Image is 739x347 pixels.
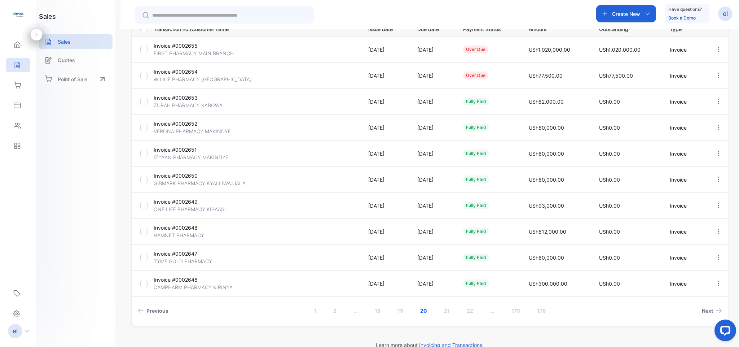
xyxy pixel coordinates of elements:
span: USh0.00 [599,281,620,287]
span: USh0.00 [599,203,620,209]
p: Invoice #0002649 [154,198,222,205]
p: Invoice #0002647 [154,250,222,257]
p: Quotes [58,56,75,64]
p: Invoice #0002655 [154,42,222,49]
p: [DATE] [417,98,448,105]
p: [DATE] [417,72,448,79]
p: Invoice #0002650 [154,172,222,179]
a: Jump forward [481,304,503,317]
p: Invoice #0002648 [154,224,222,231]
p: [DATE] [417,176,448,183]
p: [DATE] [417,124,448,131]
span: USh0.00 [599,125,620,131]
a: Next page [699,304,725,317]
p: [DATE] [368,46,403,53]
a: Page 21 [435,304,458,317]
span: USh300,000.00 [529,281,567,287]
div: fully paid [463,227,489,235]
a: Book a Demo [668,15,696,21]
div: fully paid [463,97,489,105]
p: [DATE] [368,254,403,261]
p: Invoice [670,46,700,53]
p: [DATE] [417,254,448,261]
p: [DATE] [368,150,403,157]
p: [DATE] [368,72,403,79]
p: [DATE] [417,202,448,209]
span: USh0.00 [599,151,620,157]
p: Create New [612,10,640,18]
span: USh0.00 [599,177,620,183]
p: [DATE] [368,228,403,235]
a: Previous page [135,304,171,317]
span: USh60,000.00 [529,177,564,183]
div: fully paid [463,279,489,287]
span: Next [702,307,713,315]
p: [DATE] [368,176,403,183]
p: Invoice #0002646 [154,276,222,283]
span: USh1,020,000.00 [599,47,641,53]
p: Sales [58,38,71,45]
p: CAMPHARM PHARMACY KIRINYA [154,283,233,291]
p: Invoice [670,176,700,183]
span: USh77,500.00 [599,73,633,79]
div: fully paid [463,201,489,209]
div: fully paid [463,175,489,183]
p: Invoice [670,72,700,79]
p: ZURAH PHARMACY KABOWA [154,101,223,109]
a: Page 176 [528,304,554,317]
p: Invoice [670,124,700,131]
p: [DATE] [368,202,403,209]
span: USh60,000.00 [529,125,564,131]
p: ONE LIFE PHARMACY KISAASI [154,205,226,213]
p: [DATE] [368,124,403,131]
div: fully paid [463,123,489,131]
p: GIBMARK PHARMACY KYALLIWAJJALA [154,179,246,187]
p: [DATE] [368,98,403,105]
h1: sales [39,12,56,21]
p: Invoice #0002651 [154,146,222,153]
p: VERONA PHARMACY MAKINDYE [154,127,231,135]
span: USh1,020,000.00 [529,47,570,53]
p: el [13,326,18,336]
p: Invoice [670,280,700,287]
span: USh93,000.00 [529,203,564,209]
a: Jump backward [345,304,366,317]
a: Page 19 [389,304,412,317]
span: USh82,000.00 [529,99,564,105]
img: logo [13,9,23,20]
a: Page 18 [366,304,389,317]
span: Previous [146,307,168,315]
div: over due [463,45,488,53]
span: USh0.00 [599,255,620,261]
p: Invoice #0002653 [154,94,222,101]
p: Invoice [670,254,700,261]
span: USh60,000.00 [529,255,564,261]
div: fully paid [463,149,489,157]
p: el [723,9,728,18]
ul: Pagination [132,304,728,317]
p: Invoice [670,150,700,157]
p: [DATE] [417,150,448,157]
p: WILICE PHARMACY [GEOGRAPHIC_DATA] [154,75,252,83]
div: fully paid [463,253,489,261]
a: Page 22 [458,304,482,317]
p: FIRST PHARMACY MAIN BRANCH [154,49,234,57]
button: el [718,5,733,22]
p: [DATE] [417,228,448,235]
button: Create New [596,5,656,22]
p: [DATE] [368,280,403,287]
div: over due [463,71,488,79]
span: USh812,000.00 [529,229,566,235]
span: USh0.00 [599,229,620,235]
p: [DATE] [417,46,448,53]
p: Invoice [670,202,700,209]
p: Invoice [670,228,700,235]
a: Point of Sale [39,71,113,87]
a: Sales [39,34,113,49]
a: Page 1 [305,304,325,317]
p: Invoice #0002652 [154,120,222,127]
p: HAMNET PHARMACY [154,231,222,239]
p: Invoice #0002654 [154,68,222,75]
p: Point of Sale [58,75,87,83]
